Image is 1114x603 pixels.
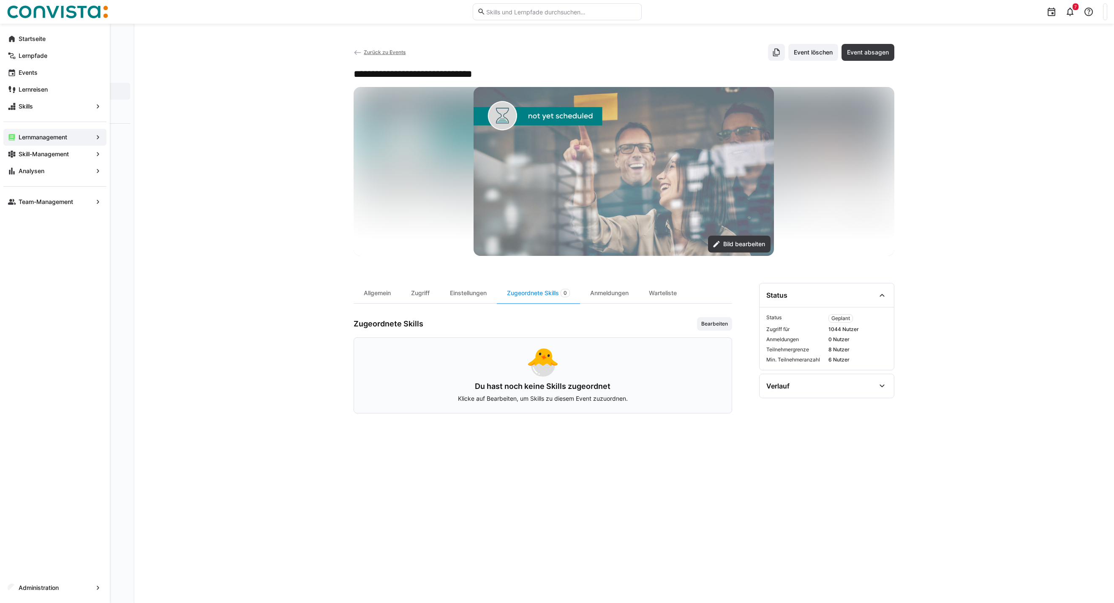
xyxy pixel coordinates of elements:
span: Status [766,314,825,323]
span: Event absagen [846,48,890,57]
div: Anmeldungen [580,283,639,303]
span: 0 [564,290,567,296]
div: Status [766,291,787,299]
div: Zugriff [401,283,440,303]
div: Zugeordnete Skills [497,283,580,303]
span: Zurück zu Events [364,49,406,55]
input: Skills und Lernpfade durchsuchen… [485,8,637,16]
span: 8 Nutzer [828,346,887,353]
span: Anmeldungen [766,336,825,343]
span: Teilnehmergrenze [766,346,825,353]
span: Min. Teilnehmeranzahl [766,356,825,363]
span: Bild bearbeiten [722,240,766,248]
button: Event absagen [842,44,894,61]
span: Bearbeiten [700,321,729,327]
p: Klicke auf Bearbeiten, um Skills zu diesem Event zuzuordnen. [364,394,722,403]
button: Event löschen [788,44,838,61]
span: 6 Nutzer [828,356,887,363]
div: Warteliste [639,283,687,303]
h3: Du hast noch keine Skills zugeordnet [364,382,722,391]
div: Einstellungen [440,283,497,303]
span: 7 [1074,4,1077,9]
button: Bearbeiten [697,317,732,331]
span: Geplant [831,315,850,322]
span: 1044 Nutzer [828,326,887,333]
span: 0 Nutzer [828,336,887,343]
button: Bild bearbeiten [708,236,771,253]
div: 🐣 [364,348,722,375]
a: Zurück zu Events [354,49,406,55]
span: Zugriff für [766,326,825,333]
div: Allgemein [354,283,401,303]
span: Event löschen [793,48,834,57]
div: Verlauf [766,382,790,390]
h3: Zugeordnete Skills [354,319,423,329]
